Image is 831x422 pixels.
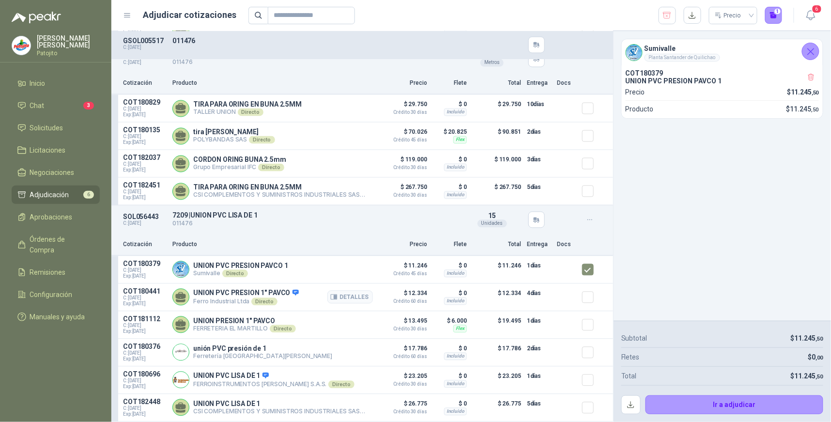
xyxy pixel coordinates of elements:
p: $ 0 [433,182,467,193]
p: $ 0 [433,371,467,382]
p: 5 días [527,182,551,193]
p: COT182448 [123,398,167,406]
p: 011476 [172,219,462,229]
p: UNION PVC LISA DE 1 [193,372,354,381]
a: Inicio [12,74,100,93]
span: C: [DATE] [123,189,167,195]
p: 2 días [527,343,551,355]
p: COT180379 [626,69,819,77]
p: $ 12.334 [473,288,521,307]
p: Precio [379,79,427,88]
p: Precio [626,87,645,97]
p: $ 20.825 [433,126,467,138]
div: Flex [453,325,467,333]
span: C: [DATE] [123,134,167,140]
p: Total [473,240,521,250]
p: 4 días [527,288,551,299]
p: $ [808,352,823,362]
p: 3 días [527,154,551,166]
span: C: [DATE] [123,378,167,384]
p: Patojito [37,50,100,56]
p: UNION PRESION 1" PAVCO [193,317,296,325]
p: $ 267.750 [473,182,521,201]
p: $ 23.205 [379,371,427,387]
span: 0 [812,353,823,361]
p: GSOL005517 [123,37,167,45]
p: FERRETERIA EL MARTILLO [193,325,296,333]
span: Exp: [DATE] [123,384,167,390]
h4: Sumivalle [645,43,720,54]
p: Precio [379,240,427,250]
a: Configuración [12,285,100,304]
span: ,50 [812,90,819,96]
span: Crédito 30 días [379,410,427,415]
span: C: [DATE] [123,351,167,357]
img: Company Logo [173,262,189,278]
span: Configuración [30,289,73,300]
span: C: [DATE] [123,296,167,301]
p: POLYBANDAS SAS [193,136,275,144]
p: COT180376 [123,343,167,351]
span: C: [DATE] [123,107,167,112]
p: $ 70.026 [379,126,427,143]
span: Crédito 30 días [379,327,427,332]
p: COT180379 [123,260,167,268]
span: Exp: [DATE] [123,274,167,280]
p: COT182451 [123,182,167,189]
span: Crédito 30 días [379,166,427,171]
p: COT180829 [123,99,167,107]
p: TALLER UNION [193,109,302,116]
p: Total [473,79,521,88]
span: Exp: [DATE] [123,195,167,201]
p: [PERSON_NAME] [PERSON_NAME] [37,35,100,48]
span: 6 [83,191,94,199]
p: UNION PVC PRESION PAVCO 1 [626,77,819,85]
p: 011476 [172,37,462,45]
p: UNION PVC PRESION PAVCO 1 [193,262,288,270]
p: $ 11.246 [379,260,427,277]
p: Grupo Empresarial IFC [193,164,286,172]
p: 1 días [527,371,551,382]
span: C: [DATE] [123,162,167,168]
span: Exp: [DATE] [123,357,167,362]
p: $ 11.246 [473,260,521,280]
div: Company LogoSumivallePlanta Santander de Quilichao [622,39,823,65]
p: Entrega [527,79,551,88]
p: $ 26.775 [379,398,427,415]
p: 5 días [527,398,551,410]
button: 1 [765,7,783,24]
span: Exp: [DATE] [123,301,167,307]
button: Ir a adjudicar [646,395,824,415]
p: CSI COMPLEMENTOS Y SUMINISTROS INDUSTRIALES SAS [193,191,373,199]
div: Incluido [444,297,467,305]
span: C: [DATE] [123,268,167,274]
span: Exp: [DATE] [123,112,167,118]
p: Total [621,371,637,381]
span: ,50 [816,374,823,380]
span: Licitaciones [30,145,66,156]
a: Negociaciones [12,163,100,182]
p: 1 días [527,315,551,327]
div: Directo [258,164,284,172]
p: FERROINSTRUMENTOS [PERSON_NAME] S.A.S. [193,381,354,389]
span: 11.245 [790,105,819,113]
p: Fletes [621,352,640,362]
span: Exp: [DATE] [123,412,167,418]
p: $ 6.000 [433,315,467,327]
p: CSI COMPLEMENTOS Y SUMINISTROS INDUSTRIALES SAS [193,408,373,416]
p: 7209 | UNION PVC LISA DE 1 [172,212,462,219]
span: 11.245 [795,372,823,380]
p: Cotización [123,79,167,88]
p: Docs [557,79,576,88]
span: Crédito 60 días [379,299,427,304]
a: Remisiones [12,263,100,281]
p: TIRA PARA ORING EN BUNA 2.5MM [193,101,302,109]
div: Metros [480,59,504,67]
div: Directo [251,298,277,306]
p: $ 90.851 [473,126,521,146]
p: COT180696 [123,371,167,378]
img: Logo peakr [12,12,61,23]
span: Inicio [30,78,46,89]
img: Company Logo [12,36,31,55]
span: 3 [83,102,94,109]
